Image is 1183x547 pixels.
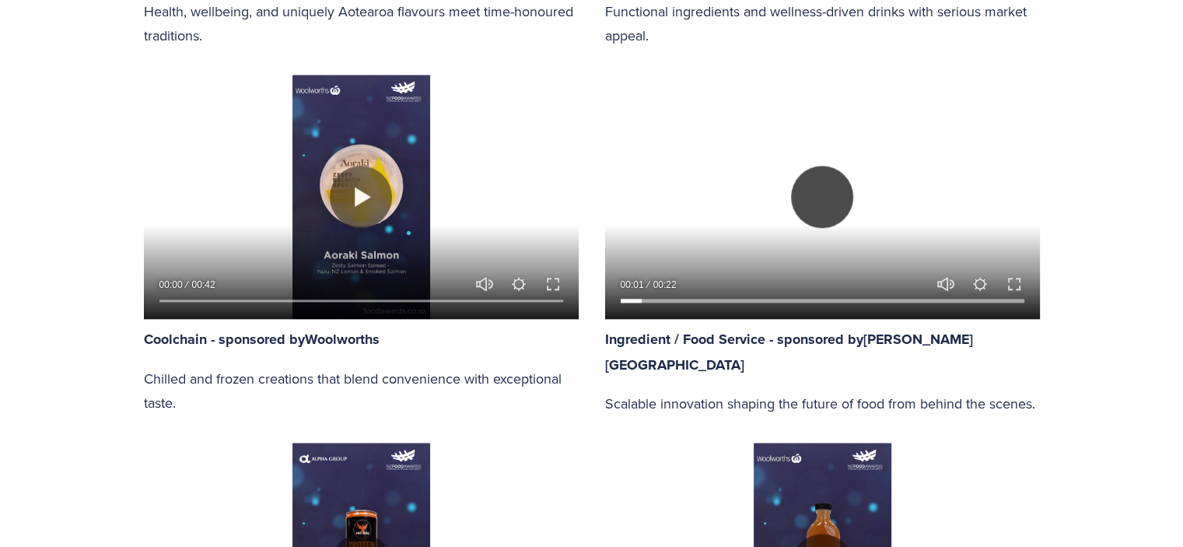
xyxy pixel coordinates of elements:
p: Chilled and frozen creations that blend convenience with exceptional taste. [144,366,579,416]
strong: Coolchain - sponsored by [144,329,305,349]
div: Current time [621,277,648,293]
strong: Ingredient / Food Service - sponsored by [605,329,863,349]
div: Duration [648,277,681,293]
a: [PERSON_NAME][GEOGRAPHIC_DATA] [605,329,973,374]
button: Pause [791,166,853,228]
input: Seek [159,296,563,307]
button: Play [330,166,392,228]
a: Woolworths [305,329,380,349]
div: Duration [187,277,219,293]
input: Seek [621,296,1024,307]
div: Current time [159,277,187,293]
p: Scalable innovation shaping the future of food from behind the scenes. [605,391,1040,416]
